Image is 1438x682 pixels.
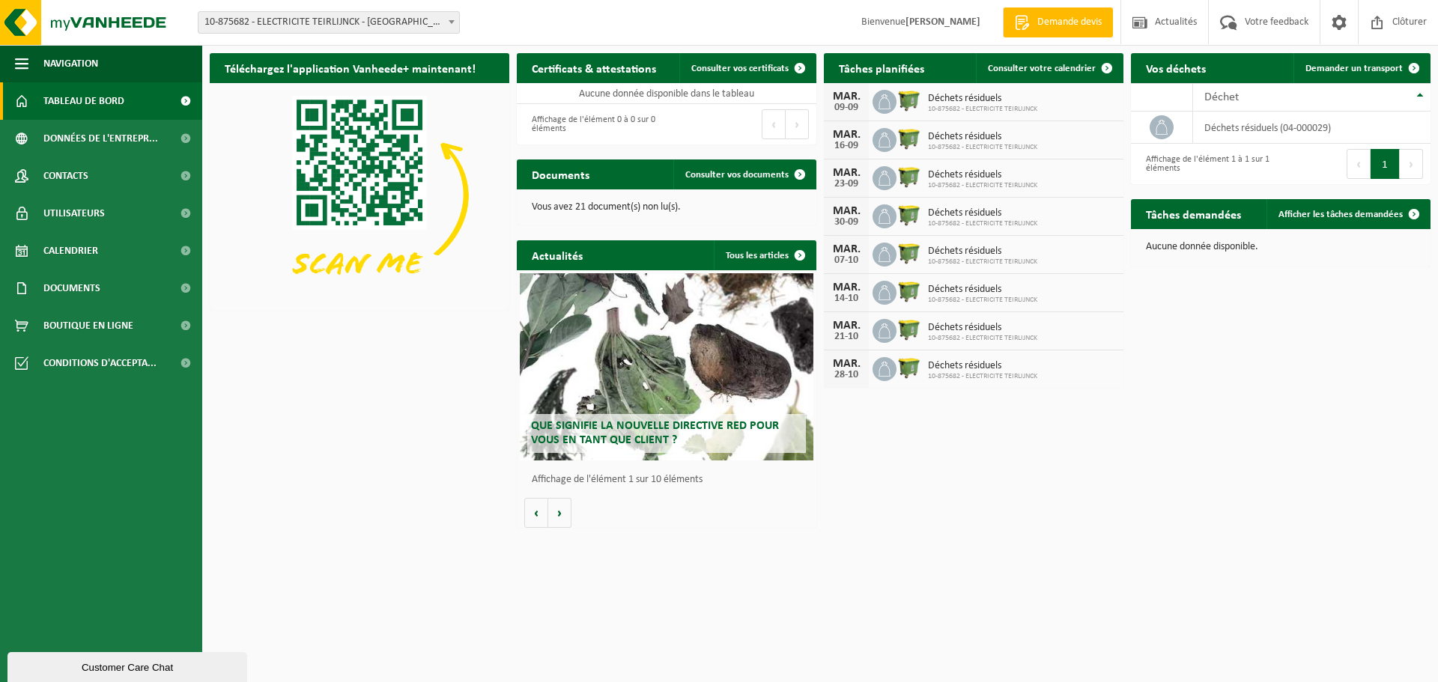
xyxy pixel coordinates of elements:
div: 16-09 [831,141,861,151]
span: Navigation [43,45,98,82]
a: Consulter vos certificats [679,53,815,83]
span: Déchets résiduels [928,322,1037,334]
h2: Tâches demandées [1131,199,1256,228]
button: 1 [1371,149,1400,179]
div: MAR. [831,243,861,255]
a: Afficher les tâches demandées [1266,199,1429,229]
span: Boutique en ligne [43,307,133,344]
div: 23-09 [831,179,861,189]
span: Demande devis [1034,15,1105,30]
span: 10-875682 - ELECTRICITE TEIRLIJNCK [928,372,1037,381]
div: MAR. [831,205,861,217]
a: Consulter vos documents [673,159,815,189]
img: WB-1100-HPE-GN-50 [897,240,922,266]
div: MAR. [831,320,861,332]
span: Calendrier [43,232,98,270]
span: Consulter vos certificats [691,64,789,73]
span: Déchets résiduels [928,93,1037,105]
span: Déchets résiduels [928,169,1037,181]
div: MAR. [831,129,861,141]
div: 30-09 [831,217,861,228]
td: Aucune donnée disponible dans le tableau [517,83,816,104]
span: Déchets résiduels [928,284,1037,296]
td: déchets résiduels (04-000029) [1193,112,1431,144]
div: Affichage de l'élément 1 à 1 sur 1 éléments [1138,147,1273,180]
iframe: chat widget [7,649,250,682]
span: Déchets résiduels [928,207,1037,219]
span: 10-875682 - ELECTRICITE TEIRLIJNCK [928,143,1037,152]
button: Next [1400,149,1423,179]
button: Volgende [548,498,571,528]
span: 10-875682 - ELECTRICITE TEIRLIJNCK [928,258,1037,267]
div: MAR. [831,91,861,103]
span: Utilisateurs [43,195,105,232]
span: 10-875682 - ELECTRICITE TEIRLIJNCK [928,105,1037,114]
span: Consulter votre calendrier [988,64,1096,73]
span: Déchet [1204,91,1239,103]
span: Afficher les tâches demandées [1278,210,1403,219]
h2: Certificats & attestations [517,53,671,82]
span: Consulter vos documents [685,170,789,180]
span: 10-875682 - ELECTRICITE TEIRLIJNCK - FOSSES-LA-VILLE [198,12,459,33]
img: WB-1100-HPE-GN-50 [897,278,922,304]
div: 28-10 [831,370,861,380]
h2: Actualités [517,240,598,270]
img: WB-1100-HPE-GN-50 [897,126,922,151]
img: WB-1100-HPE-GN-50 [897,88,922,113]
h2: Téléchargez l'application Vanheede+ maintenant! [210,53,491,82]
div: Affichage de l'élément 0 à 0 sur 0 éléments [524,108,659,141]
span: Conditions d'accepta... [43,344,157,382]
div: 14-10 [831,293,861,304]
h2: Tâches planifiées [824,53,939,82]
button: Next [786,109,809,139]
button: Previous [1347,149,1371,179]
span: 10-875682 - ELECTRICITE TEIRLIJNCK [928,219,1037,228]
img: WB-1100-HPE-GN-50 [897,202,922,228]
div: MAR. [831,358,861,370]
span: 10-875682 - ELECTRICITE TEIRLIJNCK [928,181,1037,190]
img: WB-1100-HPE-GN-50 [897,317,922,342]
span: 10-875682 - ELECTRICITE TEIRLIJNCK [928,296,1037,305]
span: 10-875682 - ELECTRICITE TEIRLIJNCK - FOSSES-LA-VILLE [198,11,460,34]
a: Demander un transport [1293,53,1429,83]
button: Vorige [524,498,548,528]
span: Déchets résiduels [928,131,1037,143]
a: Consulter votre calendrier [976,53,1122,83]
span: Données de l'entrepr... [43,120,158,157]
a: Tous les articles [714,240,815,270]
img: WB-1100-HPE-GN-50 [897,164,922,189]
span: Documents [43,270,100,307]
div: MAR. [831,167,861,179]
p: Vous avez 21 document(s) non lu(s). [532,202,801,213]
a: Que signifie la nouvelle directive RED pour vous en tant que client ? [520,273,813,460]
a: Demande devis [1003,7,1113,37]
div: 07-10 [831,255,861,266]
span: Tableau de bord [43,82,124,120]
h2: Documents [517,159,604,189]
div: 21-10 [831,332,861,342]
span: Déchets résiduels [928,360,1037,372]
div: 09-09 [831,103,861,113]
span: 10-875682 - ELECTRICITE TEIRLIJNCK [928,334,1037,343]
button: Previous [762,109,786,139]
div: MAR. [831,281,861,293]
p: Affichage de l'élément 1 sur 10 éléments [532,475,809,485]
span: Que signifie la nouvelle directive RED pour vous en tant que client ? [531,420,779,446]
span: Demander un transport [1305,64,1403,73]
p: Aucune donnée disponible. [1146,242,1416,252]
strong: [PERSON_NAME] [905,16,980,28]
span: Contacts [43,157,88,195]
h2: Vos déchets [1131,53,1221,82]
span: Déchets résiduels [928,246,1037,258]
img: WB-1100-HPE-GN-50 [897,355,922,380]
img: Download de VHEPlus App [210,83,509,308]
